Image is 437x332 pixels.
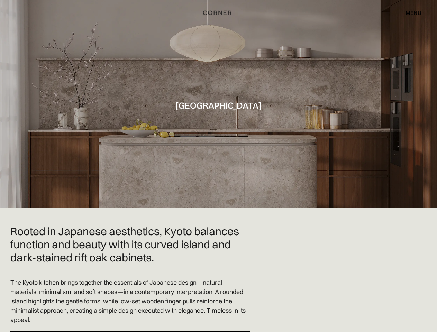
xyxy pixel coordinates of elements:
h2: Rooted in Japanese aesthetics, Kyoto balances function and beauty with its curved island and dark... [10,225,250,264]
div: menu [406,10,421,16]
div: menu [399,7,421,19]
a: home [193,8,243,17]
h1: [GEOGRAPHIC_DATA] [175,101,262,110]
p: The Kyoto kitchen brings together the essentials of Japanese design—natural materials, minimalism... [10,278,250,324]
